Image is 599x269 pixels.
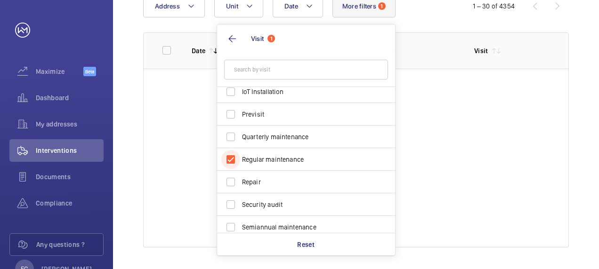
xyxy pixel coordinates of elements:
span: 1 [267,35,275,42]
span: 1 [378,2,386,10]
span: Previsit [242,110,372,119]
span: My addresses [36,119,104,129]
p: Date [192,46,205,55]
span: Repair [242,177,372,187]
span: Security audit [242,200,372,209]
span: Compliance [36,198,104,208]
span: Maximize [36,67,83,76]
span: Address [155,2,180,10]
span: Regular maintenance [242,155,372,164]
span: Interventions [36,146,104,155]
span: Date [284,2,298,10]
span: Any questions ? [36,240,103,249]
p: Unit [380,46,459,55]
span: Unit [226,2,238,10]
span: Dashboard [36,93,104,103]
div: 1 – 30 of 4354 [473,1,515,11]
span: More filters [342,2,376,10]
span: Documents [36,172,104,182]
span: IoT Installation [242,87,372,96]
p: Visit [474,46,488,55]
span: Beta [83,67,96,76]
button: Visit1 [217,24,395,53]
span: Quarterly maintenance [242,132,372,142]
span: Visit [251,35,264,42]
input: Search by visit [224,60,388,79]
span: Semiannual maintenance [242,222,372,232]
p: Reset [297,240,315,249]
